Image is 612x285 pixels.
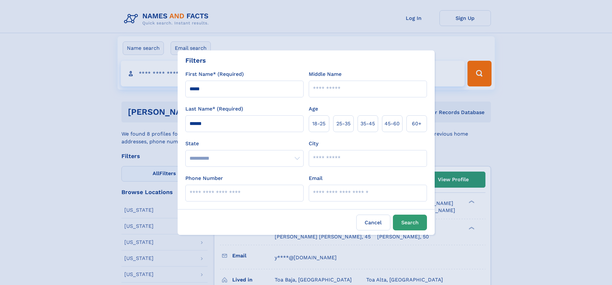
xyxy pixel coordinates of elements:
[309,70,341,78] label: Middle Name
[412,120,421,128] span: 60+
[393,215,427,230] button: Search
[185,140,304,147] label: State
[360,120,375,128] span: 35‑45
[336,120,350,128] span: 25‑35
[309,140,318,147] label: City
[185,56,206,65] div: Filters
[185,105,243,113] label: Last Name* (Required)
[309,105,318,113] label: Age
[185,174,223,182] label: Phone Number
[356,215,390,230] label: Cancel
[309,174,323,182] label: Email
[185,70,244,78] label: First Name* (Required)
[385,120,400,128] span: 45‑60
[312,120,325,128] span: 18‑25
